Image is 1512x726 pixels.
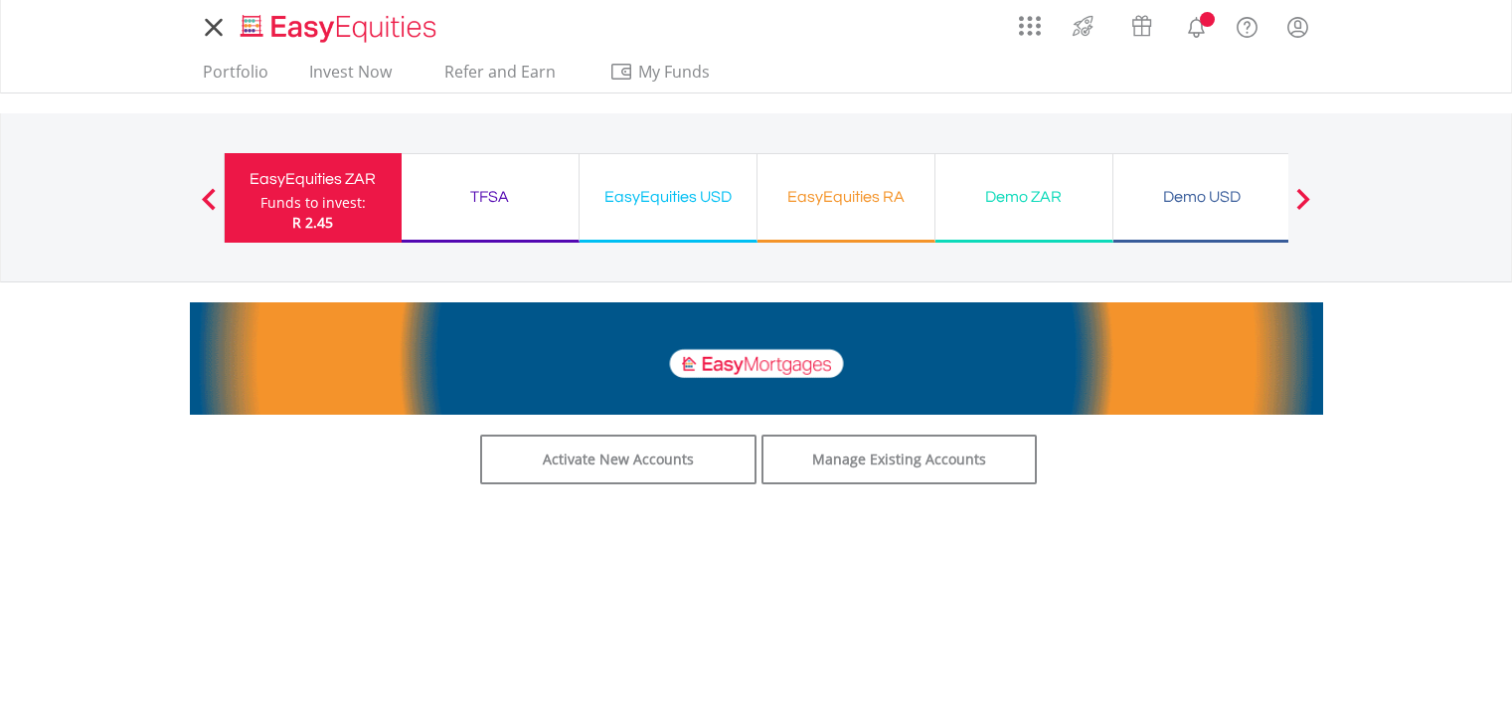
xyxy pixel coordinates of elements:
[1272,5,1323,49] a: My Profile
[189,198,229,218] button: Previous
[190,302,1323,415] img: EasyMortage Promotion Banner
[591,183,745,211] div: EasyEquities USD
[260,193,366,213] div: Funds to invest:
[609,59,740,85] span: My Funds
[1125,183,1278,211] div: Demo USD
[480,435,756,484] a: Activate New Accounts
[1125,10,1158,42] img: vouchers-v2.svg
[414,183,567,211] div: TFSA
[1171,5,1222,45] a: Notifications
[292,213,333,232] span: R 2.45
[1222,5,1272,45] a: FAQ's and Support
[1067,10,1099,42] img: thrive-v2.svg
[195,62,276,92] a: Portfolio
[1006,5,1054,37] a: AppsGrid
[301,62,400,92] a: Invest Now
[444,61,556,83] span: Refer and Earn
[237,165,390,193] div: EasyEquities ZAR
[947,183,1100,211] div: Demo ZAR
[1019,15,1041,37] img: grid-menu-icon.svg
[237,12,444,45] img: EasyEquities_Logo.png
[761,435,1038,484] a: Manage Existing Accounts
[1283,198,1323,218] button: Next
[424,62,577,92] a: Refer and Earn
[1112,5,1171,42] a: Vouchers
[233,5,444,45] a: Home page
[769,183,923,211] div: EasyEquities RA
